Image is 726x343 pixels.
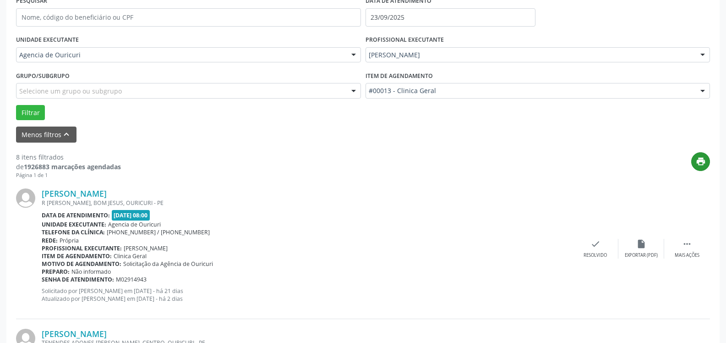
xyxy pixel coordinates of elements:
[590,239,600,249] i: check
[42,252,112,260] b: Item de agendamento:
[636,239,646,249] i: insert_drive_file
[625,252,658,259] div: Exportar (PDF)
[42,211,110,219] b: Data de atendimento:
[16,188,35,208] img: img
[42,287,573,303] p: Solicitado por [PERSON_NAME] em [DATE] - há 21 dias Atualizado por [PERSON_NAME] em [DATE] - há 2...
[112,210,150,221] span: [DATE] 08:00
[42,221,106,228] b: Unidade executante:
[124,244,168,252] span: [PERSON_NAME]
[691,152,710,171] button: print
[19,50,342,60] span: Agencia de Ouricuri
[123,260,213,268] span: Solicitação da Agência de Ouricuri
[60,237,79,244] span: Própria
[696,156,706,166] i: print
[369,86,692,95] span: #00013 - Clinica Geral
[16,8,361,27] input: Nome, código do beneficiário ou CPF
[108,221,161,228] span: Agencia de Ouricuri
[42,244,122,252] b: Profissional executante:
[366,33,444,47] label: PROFISSIONAL EXECUTANTE
[42,268,70,276] b: Preparo:
[42,199,573,207] div: R [PERSON_NAME], BOM JESUS, OURICURI - PE
[42,329,107,339] a: [PERSON_NAME]
[61,129,71,139] i: keyboard_arrow_up
[42,188,107,199] a: [PERSON_NAME]
[42,228,105,236] b: Telefone da clínica:
[71,268,111,276] span: Não informado
[16,162,121,171] div: de
[584,252,607,259] div: Resolvido
[24,162,121,171] strong: 1926883 marcações agendadas
[369,50,692,60] span: [PERSON_NAME]
[42,260,121,268] b: Motivo de agendamento:
[16,127,76,143] button: Menos filtroskeyboard_arrow_up
[116,276,147,283] span: M02914943
[366,69,433,83] label: Item de agendamento
[42,276,114,283] b: Senha de atendimento:
[16,69,70,83] label: Grupo/Subgrupo
[16,33,79,47] label: UNIDADE EXECUTANTE
[19,86,122,96] span: Selecione um grupo ou subgrupo
[675,252,699,259] div: Mais ações
[107,228,210,236] span: [PHONE_NUMBER] / [PHONE_NUMBER]
[16,105,45,121] button: Filtrar
[42,237,58,244] b: Rede:
[114,252,147,260] span: Clinica Geral
[16,171,121,179] div: Página 1 de 1
[16,152,121,162] div: 8 itens filtrados
[682,239,692,249] i: 
[366,8,535,27] input: Selecione um intervalo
